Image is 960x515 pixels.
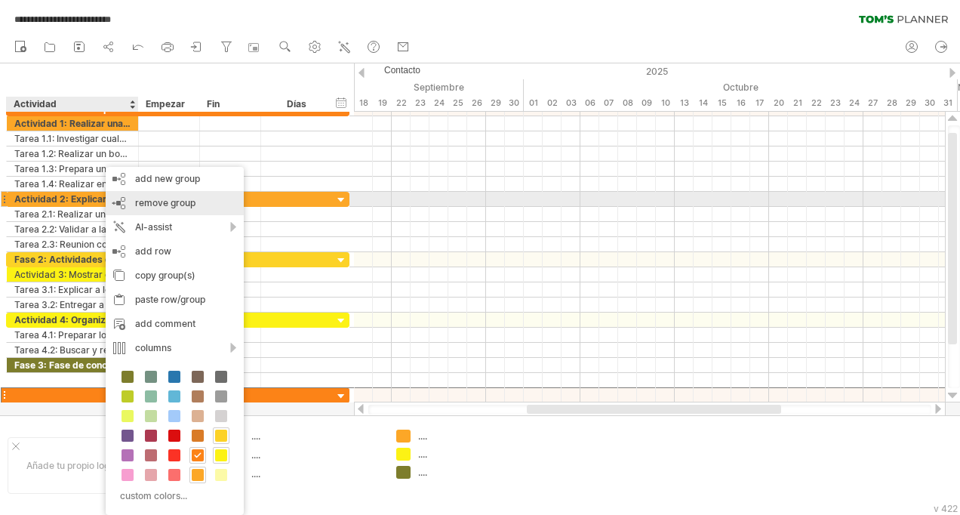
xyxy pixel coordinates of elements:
div: Empezar [146,97,191,112]
div: Actividad 2: Explicar los beneficios de la creacion [PERSON_NAME] a los habitantes de la capilla ... [14,192,131,206]
div: Monday, 22 September 2025 [392,95,411,111]
div: AI-assist [106,215,244,239]
div: October 2025 [524,79,958,95]
span: remove group [135,197,195,208]
div: Friday, 3 October 2025 [562,95,580,111]
div: .... [251,430,378,443]
div: Fase 2: Actividades de desarrollo. [14,252,131,267]
div: Thursday, 30 October 2025 [920,95,939,111]
div: v 422 [934,503,958,514]
div: Friday, 26 September 2025 [467,95,486,111]
div: add comment [106,312,244,336]
div: Tarea 1.4: Realizar encuestas para saber el interes de los habitantes [14,177,131,191]
div: Tuesday, 28 October 2025 [882,95,901,111]
div: Wednesday, 15 October 2025 [712,95,731,111]
div: Fin [207,97,252,112]
div: Friday, 10 October 2025 [656,95,675,111]
div: Tarea 4.1: Preparar los elementos para realizar la siembra. [14,328,131,342]
div: Tarea 1.2: Realizar un borrador con la informacion recabada [14,146,131,161]
div: Wednesday, 22 October 2025 [807,95,826,111]
div: Tarea 2.2: Validar a las personas interesadas en el proyecto [14,222,131,236]
div: Tuesday, 21 October 2025 [788,95,807,111]
div: Monday, 27 October 2025 [863,95,882,111]
div: custom colors... [113,486,232,506]
font: Añade tu propio logotipo [26,460,131,471]
div: Monday, 13 October 2025 [675,95,694,111]
div: copy group(s) [106,264,244,288]
div: Thursday, 25 September 2025 [448,95,467,111]
div: .... [418,448,500,461]
div: Friday, 17 October 2025 [750,95,769,111]
div: Friday, 19 September 2025 [373,95,392,111]
div: Actividad 3: Mostrar cuales son las hortalizas que se oueden cultivar [14,267,131,282]
span: contacto [384,63,420,78]
div: Tarea 4.2: Buscar y recolectar vegetales en descomposicion para composta [14,343,131,357]
div: Wednesday, 29 October 2025 [901,95,920,111]
font: add row [135,245,171,257]
div: columns [106,336,244,360]
div: Tarea 3.2: Entregar a los habitantes el material que les haga falta para iniciar sus cultivos. [14,298,131,312]
div: Tarea 2.1: Realizar un triptico con la informacion de los procesos de cultivo. [14,207,131,221]
a: contacto [393,38,415,57]
div: Actividad 4: Organizar los insumos para la creaciòn de las huertas. [14,313,131,327]
div: Friday, 24 October 2025 [845,95,863,111]
div: .... [251,467,378,480]
div: Friday, 31 October 2025 [939,95,958,111]
div: Actividad 1: Realizar una investigacion previa a los cultivos de hortalizas. [14,116,131,131]
div: Thursday, 18 September 2025 [354,95,373,111]
div: Thursday, 9 October 2025 [637,95,656,111]
div: Monday, 20 October 2025 [769,95,788,111]
div: Tarea 1.1: Investigar cuales son las semillas que se pueden germinar. [14,131,131,146]
div: Monday, 29 September 2025 [486,95,505,111]
div: Thursday, 23 October 2025 [826,95,845,111]
div: Monday, 6 October 2025 [580,95,599,111]
div: Thursday, 2 October 2025 [543,95,562,111]
div: Tarea 3.1: Explicar a los habitantes como realizar ls huertas. [14,282,131,297]
div: Actividad [14,97,130,112]
div: Tuesday, 23 September 2025 [411,95,429,111]
div: Tarea 1.3: Prepara una reunion dentro de la unidad habitacional para saber y dar a conocer el pro... [14,162,131,176]
div: Thursday, 16 October 2025 [731,95,750,111]
div: paste row/group [106,288,244,312]
div: Tuesday, 30 September 2025 [505,95,524,111]
div: Wednesday, 1 October 2025 [524,95,543,111]
div: add new group [106,167,244,191]
div: .... [418,466,500,479]
div: Fase 3: Fase de concrecion. [14,358,131,372]
div: Tuesday, 14 October 2025 [694,95,712,111]
div: Días [260,97,332,112]
div: Tuesday, 7 October 2025 [599,95,618,111]
div: Tarea 2.3: Reunion con los habitantes para explicar los procesos. [14,237,131,251]
div: .... [251,449,378,461]
div: Wednesday, 8 October 2025 [618,95,637,111]
div: .... [418,430,500,443]
div: Wednesday, 24 September 2025 [429,95,448,111]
